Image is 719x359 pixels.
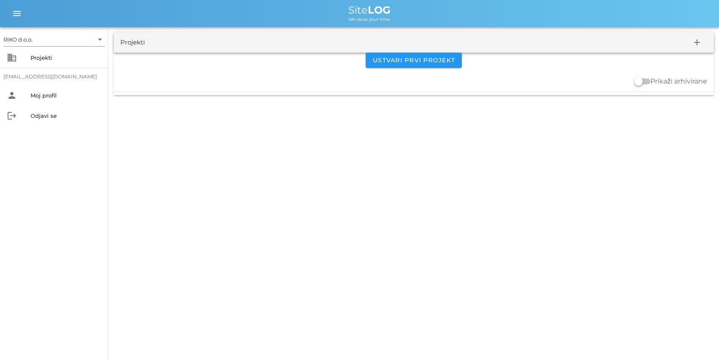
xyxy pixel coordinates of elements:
[366,53,462,68] button: Ustvari prvi projekt
[7,90,17,100] i: person
[3,33,105,46] div: RIKO d.o.o.
[692,37,702,47] i: add
[348,4,391,16] span: Site
[372,56,455,64] span: Ustvari prvi projekt
[7,111,17,121] i: logout
[348,17,391,22] span: We value your time.
[368,4,391,16] b: LOG
[650,77,707,86] label: Prikaži arhivirane
[3,36,33,43] div: RIKO d.o.o.
[31,54,102,61] div: Projekti
[95,34,105,45] i: arrow_drop_down
[31,112,102,119] div: Odjavi se
[7,53,17,63] i: business
[120,38,145,47] div: Projekti
[31,92,102,99] div: Moj profil
[12,8,22,19] i: menu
